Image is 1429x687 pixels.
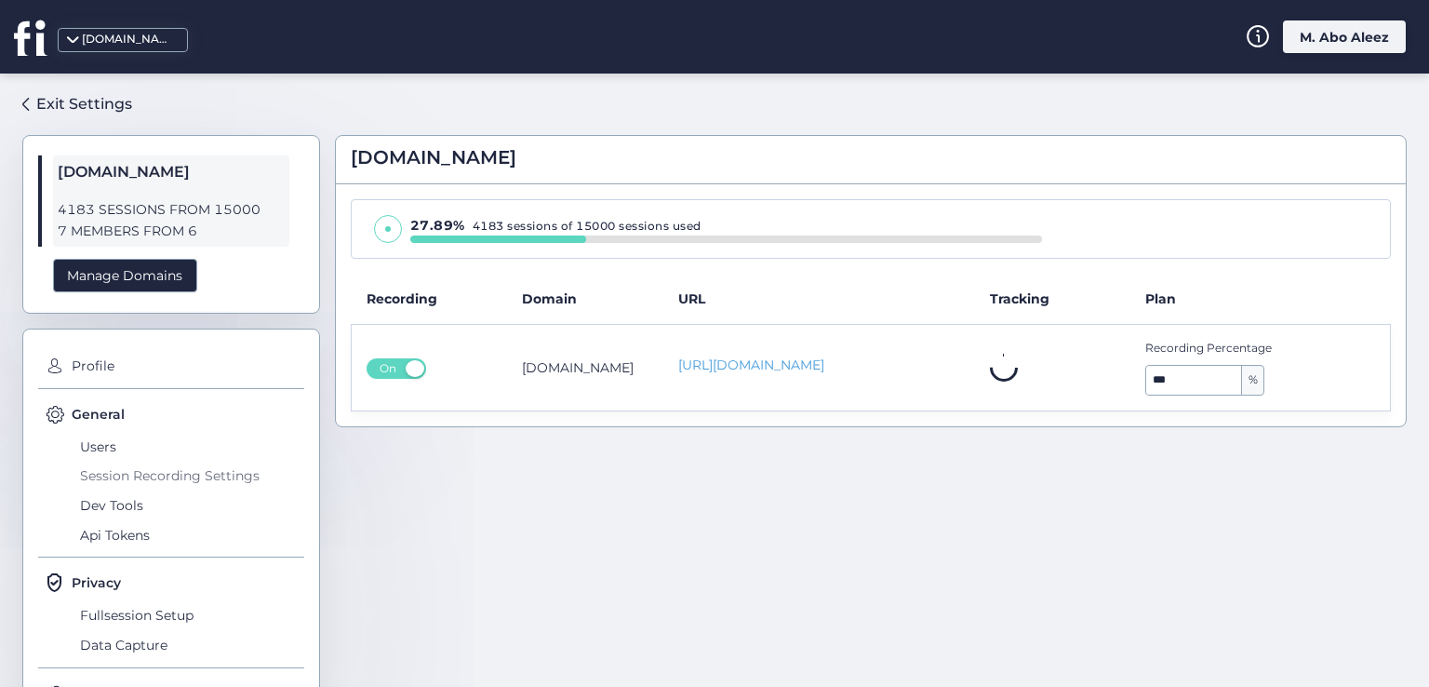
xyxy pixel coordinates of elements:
a: [URL][DOMAIN_NAME] [678,356,960,375]
th: Domain [507,274,663,325]
th: Plan [1130,274,1390,325]
span: Fullsession Setup [75,600,304,630]
span: Api Tokens [75,520,304,550]
span: 7 MEMBERS FROM 6 [58,221,285,242]
span: % [1242,366,1263,396]
div: M. Abo Aleez [1283,20,1406,53]
div: Exit Settings [36,92,132,115]
th: Recording [352,274,508,325]
button: On [367,358,426,379]
span: Recording Percentage [1145,340,1329,357]
div: [DOMAIN_NAME] [82,31,175,48]
span: [DOMAIN_NAME] [58,160,285,184]
span: Dev Tools [75,491,304,520]
a: Exit Settings [22,88,132,120]
span: General [72,404,125,424]
th: URL [663,274,975,325]
span: Data Capture [75,630,304,660]
span: [DOMAIN_NAME] [351,143,516,172]
span: Privacy [72,572,121,593]
span: Profile [67,352,304,382]
div: Manage Domains [53,259,197,293]
span: On [373,358,403,379]
span: 27.89% [410,217,465,234]
span: Session Recording Settings [75,462,304,492]
span: 4183 SESSIONS FROM 15000 [58,199,285,221]
div: 4183 sessions of 15000 sessions used [410,216,1042,236]
td: [DOMAIN_NAME] [507,325,663,411]
th: Tracking [975,274,1131,325]
span: Users [75,432,304,462]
